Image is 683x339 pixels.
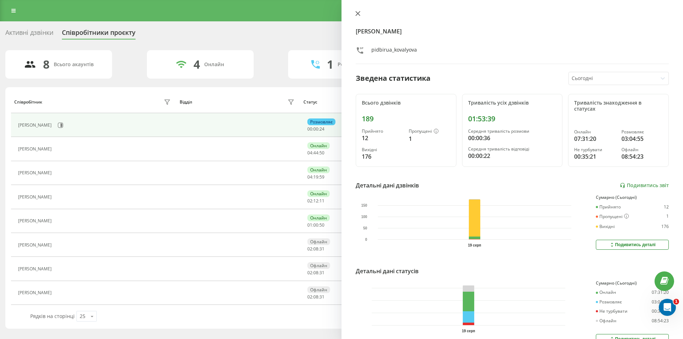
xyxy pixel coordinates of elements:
div: : : [307,270,324,275]
span: 02 [307,270,312,276]
div: Всього акаунтів [54,62,94,68]
div: 03:04:55 [652,300,669,304]
div: Онлайн [307,166,330,173]
div: Подивитись деталі [609,242,656,248]
span: 04 [307,150,312,156]
div: Сумарно (Сьогодні) [596,281,669,286]
div: pidbirua_kovalyova [371,46,417,57]
div: Онлайн [307,190,330,197]
div: [PERSON_NAME] [18,147,53,152]
div: 12 [664,205,669,210]
div: 176 [661,224,669,229]
div: 4 [194,58,200,71]
div: Активні дзвінки [5,29,53,40]
div: [PERSON_NAME] [18,290,53,295]
span: 00 [313,222,318,228]
div: Вихідні [362,147,403,152]
div: Детальні дані статусів [356,267,419,275]
div: Співробітник [14,100,42,105]
div: 07:31:20 [652,290,669,295]
div: Статус [303,100,317,105]
div: Онлайн [204,62,224,68]
span: 31 [319,270,324,276]
div: : : [307,127,324,132]
h4: [PERSON_NAME] [356,27,669,36]
div: Розмовляють [338,62,372,68]
div: 1 [327,58,333,71]
div: 01:53:39 [468,115,557,123]
span: 02 [307,294,312,300]
div: Не турбувати [596,309,628,314]
div: Офлайн [621,147,663,152]
div: : : [307,198,324,203]
div: 00:00:36 [468,134,557,142]
span: 31 [319,246,324,252]
div: : : [307,223,324,228]
div: [PERSON_NAME] [18,243,53,248]
span: 00 [307,126,312,132]
div: Тривалість знаходження в статусах [574,100,663,112]
div: : : [307,150,324,155]
div: Відділ [180,100,192,105]
div: Сумарно (Сьогодні) [596,195,669,200]
span: 44 [313,150,318,156]
div: : : [307,175,324,180]
span: 1 [673,299,679,304]
div: Не турбувати [574,147,615,152]
span: 59 [319,174,324,180]
div: 08:54:23 [621,152,663,161]
span: 19 [313,174,318,180]
div: 25 [80,313,85,320]
text: 19 серп [468,243,481,247]
span: 24 [319,126,324,132]
span: 02 [307,198,312,204]
span: 08 [313,246,318,252]
div: Пропущені [409,129,450,134]
div: [PERSON_NAME] [18,266,53,271]
div: Онлайн [307,214,330,221]
text: 19 серп [462,329,475,333]
a: Подивитись звіт [620,182,669,189]
div: 00:35:21 [574,152,615,161]
span: 31 [319,294,324,300]
div: Пропущені [596,214,629,219]
div: 00:00:22 [468,152,557,160]
div: 8 [43,58,49,71]
div: 1 [409,134,450,143]
span: 01 [307,222,312,228]
span: 00 [313,126,318,132]
div: Тривалість усіх дзвінків [468,100,557,106]
div: [PERSON_NAME] [18,123,53,128]
div: [PERSON_NAME] [18,170,53,175]
span: 11 [319,198,324,204]
span: 50 [319,150,324,156]
div: 00:35:21 [652,309,669,314]
span: Рядків на сторінці [30,313,75,319]
div: Офлайн [307,262,330,269]
iframe: Intercom live chat [659,299,676,316]
div: 176 [362,152,403,161]
span: 12 [313,198,318,204]
span: 08 [313,294,318,300]
div: Всього дзвінків [362,100,450,106]
div: Онлайн [307,142,330,149]
span: 04 [307,174,312,180]
div: Розмовляє [596,300,622,304]
div: Офлайн [307,238,330,245]
text: 100 [361,215,367,219]
div: Прийнято [362,129,403,134]
text: 0 [365,238,367,242]
div: : : [307,247,324,251]
div: Середня тривалість відповіді [468,147,557,152]
div: : : [307,295,324,300]
div: [PERSON_NAME] [18,218,53,223]
div: Онлайн [574,129,615,134]
div: Детальні дані дзвінків [356,181,419,190]
div: Середня тривалість розмови [468,129,557,134]
span: 08 [313,270,318,276]
span: 02 [307,246,312,252]
text: 50 [363,226,367,230]
div: Офлайн [596,318,616,323]
div: Офлайн [307,286,330,293]
div: 1 [666,214,669,219]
